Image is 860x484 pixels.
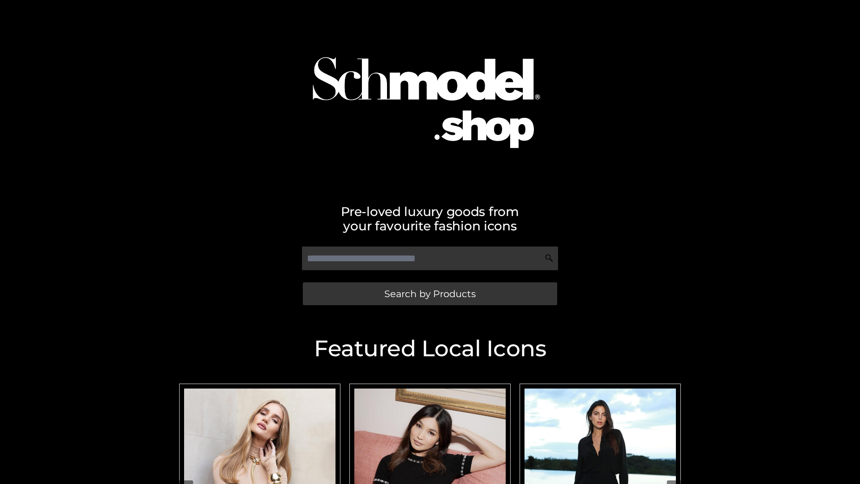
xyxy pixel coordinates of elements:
span: Search by Products [384,289,476,298]
img: Search Icon [545,254,554,263]
a: Search by Products [303,282,557,305]
h2: Featured Local Icons​ [175,337,685,360]
h2: Pre-loved luxury goods from your favourite fashion icons [175,204,685,233]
